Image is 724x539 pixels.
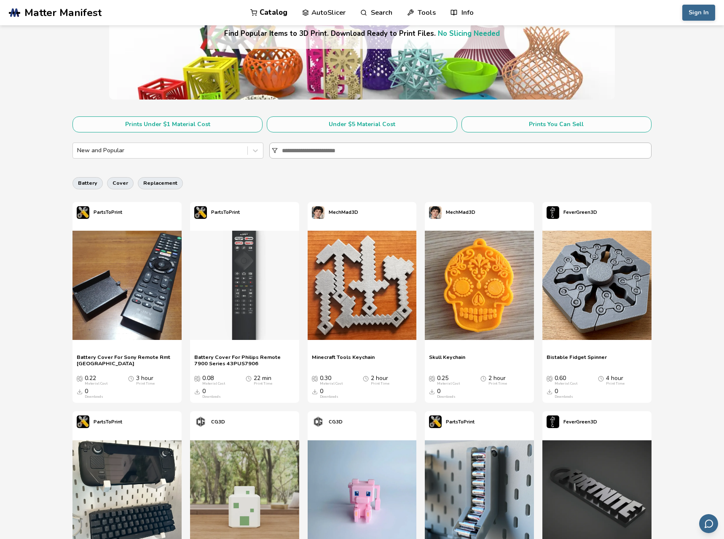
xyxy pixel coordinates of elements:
span: Matter Manifest [24,7,102,19]
p: FeverGreen3D [563,418,597,426]
img: MechMad3D's profile [312,206,324,219]
span: Downloads [77,388,83,395]
h4: Find Popular Items to 3D Print. Download Ready to Print Files. [224,29,500,38]
img: PartsToPrint's profile [194,206,207,219]
span: Average Print Time [128,375,134,382]
img: PartsToPrint's profile [77,206,89,219]
p: MechMad3D [446,208,475,217]
span: Average Cost [547,375,552,382]
button: replacement [138,177,183,189]
a: Battery Cover For Sony Remote Rmt [GEOGRAPHIC_DATA] [77,354,177,367]
div: Material Cost [320,382,343,386]
div: 4 hour [606,375,625,386]
span: Average Print Time [598,375,604,382]
div: 0 [437,388,456,399]
span: Average Cost [77,375,83,382]
span: Average Print Time [246,375,252,382]
div: Downloads [555,395,573,399]
div: Downloads [202,395,221,399]
a: CG3D's profileCG3D [190,411,229,432]
a: FeverGreen3D's profileFeverGreen3D [542,411,601,432]
div: Print Time [606,382,625,386]
div: Material Cost [437,382,460,386]
div: 2 hour [488,375,507,386]
span: Average Print Time [480,375,486,382]
p: FeverGreen3D [563,208,597,217]
div: Downloads [320,395,338,399]
img: CG3D's profile [312,415,324,428]
p: MechMad3D [329,208,358,217]
a: FeverGreen3D's profileFeverGreen3D [542,202,601,223]
button: Under $5 Material Cost [267,116,457,132]
div: 0.22 [85,375,107,386]
span: Downloads [429,388,435,395]
span: Average Cost [312,375,318,382]
div: Print Time [254,382,272,386]
span: Downloads [547,388,552,395]
button: battery [72,177,103,189]
a: CG3D's profileCG3D [308,411,347,432]
div: 0 [555,388,573,399]
div: Print Time [136,382,155,386]
a: PartsToPrint's profilePartsToPrint [72,411,126,432]
div: 0 [85,388,103,399]
p: PartsToPrint [211,208,240,217]
a: MechMad3D's profileMechMad3D [425,202,480,223]
div: Print Time [371,382,389,386]
div: 3 hour [136,375,155,386]
a: Skull Keychain [429,354,465,367]
div: 0 [202,388,221,399]
div: Material Cost [85,382,107,386]
p: CG3D [211,418,225,426]
button: Prints You Can Sell [461,116,652,132]
span: Average Print Time [363,375,369,382]
p: CG3D [329,418,343,426]
div: 0.30 [320,375,343,386]
p: PartsToPrint [446,418,475,426]
a: Battery Cover For Philips Remote 7900 Series 43PUS7906 [194,354,295,367]
img: PartsToPrint's profile [77,415,89,428]
span: Downloads [194,388,200,395]
span: Downloads [312,388,318,395]
img: MechMad3D's profile [429,206,442,219]
div: Material Cost [555,382,577,386]
button: Sign In [682,5,715,21]
button: Prints Under $1 Material Cost [72,116,263,132]
div: 0 [320,388,338,399]
div: Downloads [437,395,456,399]
a: No Slicing Needed [438,29,500,38]
div: 0.25 [437,375,460,386]
p: PartsToPrint [94,418,122,426]
img: PartsToPrint's profile [429,415,442,428]
span: Average Cost [429,375,435,382]
div: 0.08 [202,375,225,386]
img: FeverGreen3D's profile [547,415,559,428]
a: PartsToPrint's profilePartsToPrint [72,202,126,223]
div: Downloads [85,395,103,399]
div: Print Time [488,382,507,386]
a: PartsToPrint's profilePartsToPrint [425,411,479,432]
img: CG3D's profile [194,415,207,428]
div: 22 min [254,375,272,386]
button: Send feedback via email [699,514,718,533]
span: Average Cost [194,375,200,382]
p: PartsToPrint [94,208,122,217]
a: Bistable Fidget Spinner [547,354,607,367]
img: FeverGreen3D's profile [547,206,559,219]
a: Minecraft Tools Keychain [312,354,375,367]
div: 2 hour [371,375,389,386]
button: cover [107,177,134,189]
a: PartsToPrint's profilePartsToPrint [190,202,244,223]
div: Material Cost [202,382,225,386]
a: MechMad3D's profileMechMad3D [308,202,362,223]
input: New and Popular [77,147,79,154]
div: 0.60 [555,375,577,386]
